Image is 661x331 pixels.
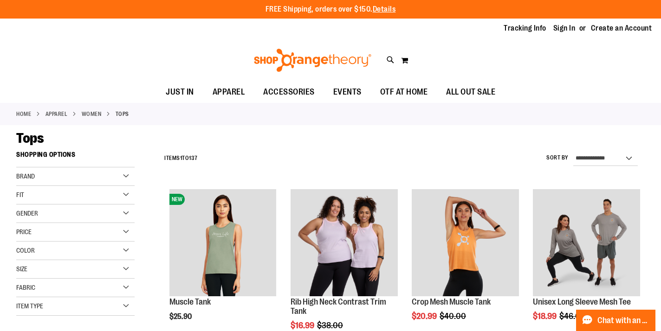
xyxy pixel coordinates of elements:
[533,189,640,298] a: Unisex Long Sleeve Mesh Tee primary image
[576,310,656,331] button: Chat with an Expert
[16,172,35,180] span: Brand
[166,82,194,102] span: JUST IN
[169,194,185,205] span: NEW
[597,316,650,325] span: Chat with an Expert
[533,189,640,296] img: Unisex Long Sleeve Mesh Tee primary image
[45,110,68,118] a: APPAREL
[116,110,129,118] strong: Tops
[533,312,558,321] span: $18.99
[412,297,491,306] a: Crop Mesh Muscle Tank
[559,312,587,321] span: $46.00
[82,110,102,118] a: WOMEN
[16,130,44,146] span: Tops
[189,155,198,161] span: 137
[180,155,182,161] span: 1
[291,297,386,316] a: Rib High Neck Contrast Trim Tank
[504,23,546,33] a: Tracking Info
[380,82,428,102] span: OTF AT HOME
[333,82,362,102] span: EVENTS
[16,210,38,217] span: Gender
[16,265,27,273] span: Size
[440,312,467,321] span: $40.00
[263,82,315,102] span: ACCESSORIES
[16,146,135,167] strong: Shopping Options
[412,189,519,296] img: Crop Mesh Muscle Tank primary image
[446,82,495,102] span: ALL OUT SALE
[546,154,569,162] label: Sort By
[412,312,438,321] span: $20.99
[164,151,198,165] h2: Items to
[169,312,193,321] span: $25.90
[16,110,31,118] a: Home
[169,189,277,298] a: Muscle TankNEW
[16,247,35,254] span: Color
[253,49,373,72] img: Shop Orangetheory
[16,284,35,291] span: Fabric
[553,23,576,33] a: Sign In
[533,297,631,306] a: Unisex Long Sleeve Mesh Tee
[16,302,43,310] span: Item Type
[16,228,32,236] span: Price
[266,4,396,15] p: FREE Shipping, orders over $150.
[291,189,398,296] img: Rib Tank w/ Contrast Binding primary image
[591,23,652,33] a: Create an Account
[291,189,398,298] a: Rib Tank w/ Contrast Binding primary image
[291,321,316,330] span: $16.99
[373,5,396,13] a: Details
[412,189,519,298] a: Crop Mesh Muscle Tank primary image
[169,189,277,296] img: Muscle Tank
[317,321,344,330] span: $38.00
[16,191,24,198] span: Fit
[213,82,245,102] span: APPAREL
[169,297,211,306] a: Muscle Tank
